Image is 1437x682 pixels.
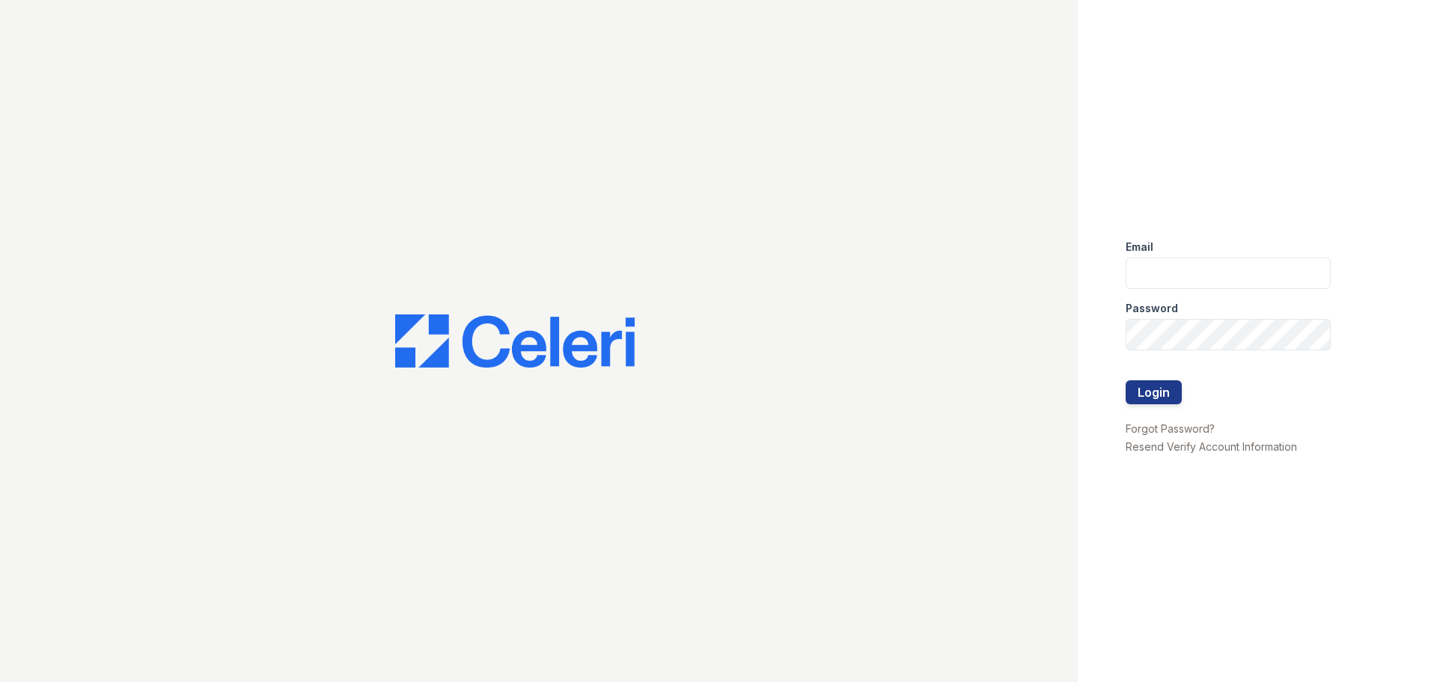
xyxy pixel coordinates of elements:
[1126,301,1178,316] label: Password
[1126,422,1215,435] a: Forgot Password?
[395,314,635,368] img: CE_Logo_Blue-a8612792a0a2168367f1c8372b55b34899dd931a85d93a1a3d3e32e68fde9ad4.png
[1126,240,1153,255] label: Email
[1126,440,1297,453] a: Resend Verify Account Information
[1126,380,1182,404] button: Login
